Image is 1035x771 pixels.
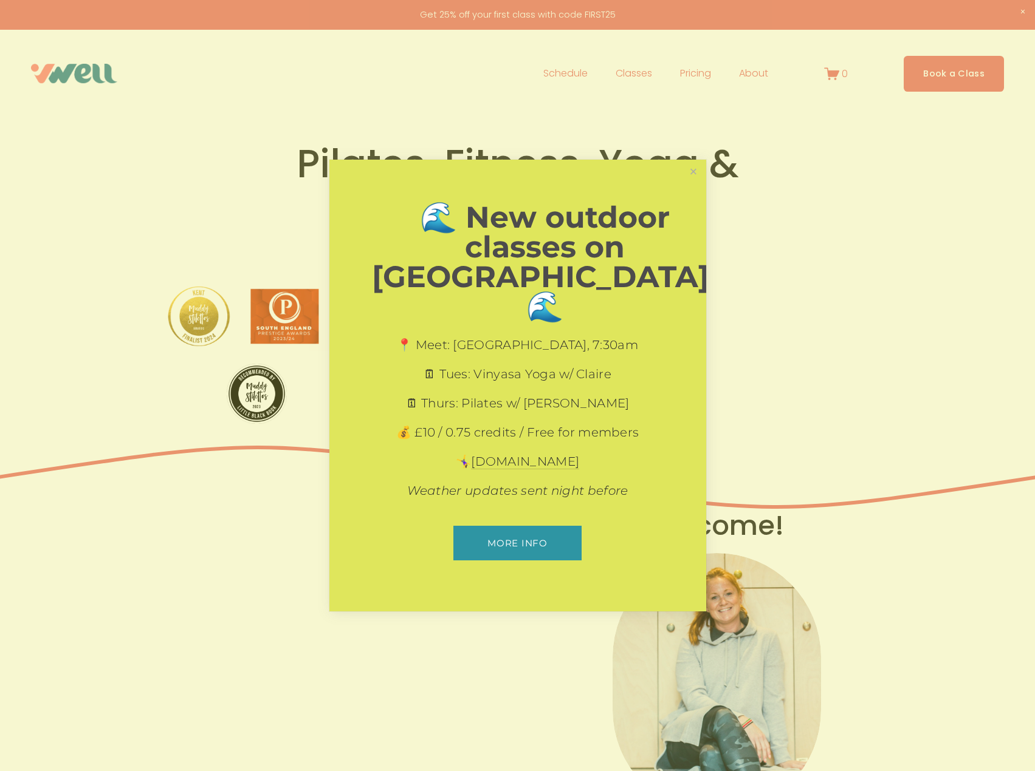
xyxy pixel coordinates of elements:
a: Close [683,161,704,183]
a: More info [453,526,582,560]
p: 🤸‍♀️ [372,453,664,470]
em: Weather updates sent night before [407,483,628,498]
p: 💰 £10 / 0.75 credits / Free for members [372,424,664,441]
h1: 🌊 New outdoor classes on [GEOGRAPHIC_DATA]! 🌊 [372,202,718,321]
p: 📍 Meet: [GEOGRAPHIC_DATA], 7:30am [372,336,664,353]
p: 🗓 Tues: Vinyasa Yoga w/ Claire [372,365,664,382]
a: [DOMAIN_NAME] [471,454,579,469]
p: 🗓 Thurs: Pilates w/ [PERSON_NAME] [372,395,664,412]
